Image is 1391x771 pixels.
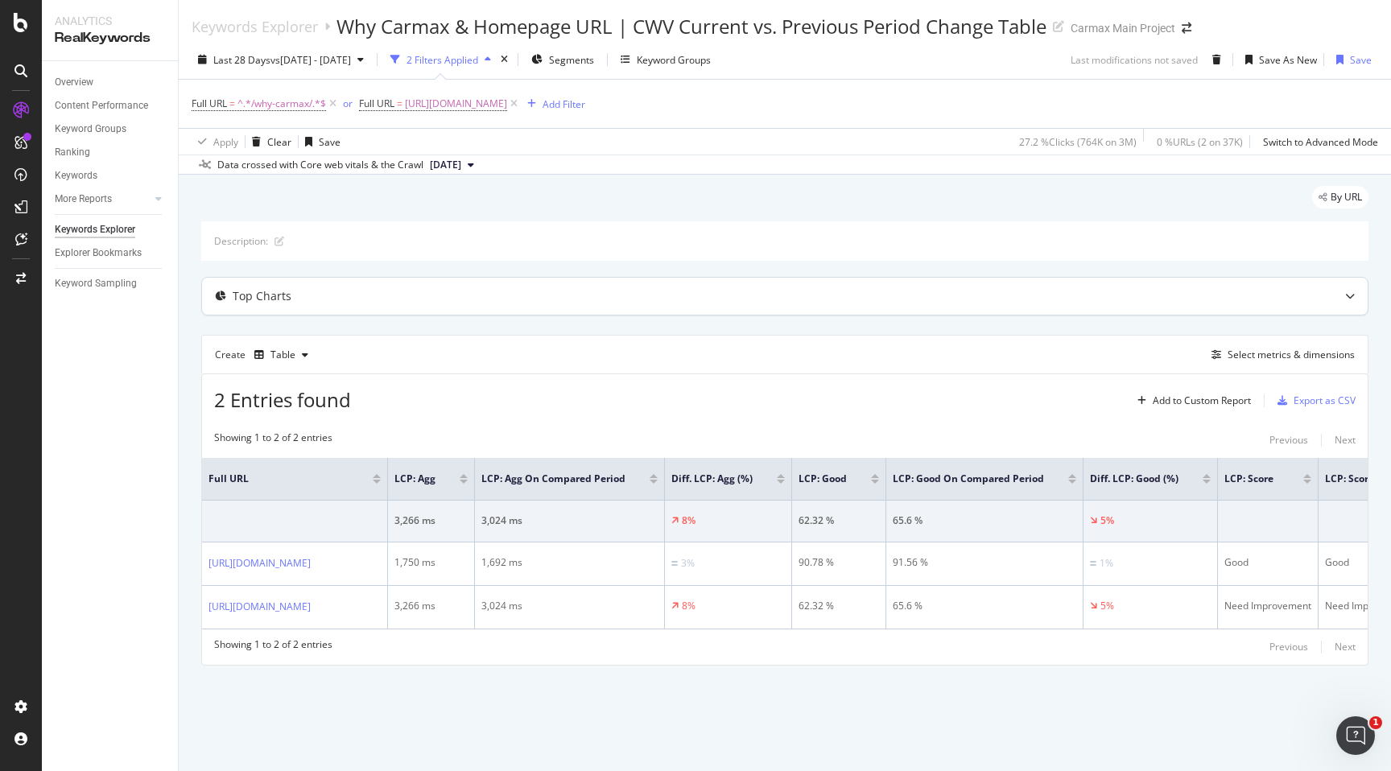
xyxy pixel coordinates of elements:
[246,129,291,155] button: Clear
[525,47,601,72] button: Segments
[1269,431,1308,450] button: Previous
[799,599,879,613] div: 62.32 %
[1335,637,1356,657] button: Next
[55,144,167,161] a: Ranking
[217,158,423,172] div: Data crossed with Core web vitals & the Crawl
[215,342,315,368] div: Create
[1090,561,1096,566] img: Equal
[397,97,402,110] span: =
[1131,388,1251,414] button: Add to Custom Report
[55,74,93,91] div: Overview
[1224,555,1311,570] div: Good
[55,97,167,114] a: Content Performance
[1224,599,1311,613] div: Need Improvement
[343,96,353,111] button: or
[1153,396,1251,406] div: Add to Custom Report
[1335,640,1356,653] div: Next
[799,513,879,528] div: 62.32 %
[1330,47,1372,72] button: Save
[55,74,167,91] a: Overview
[423,155,481,175] button: [DATE]
[248,342,315,368] button: Table
[1157,135,1243,149] div: 0 % URLs ( 2 on 37K )
[55,13,165,29] div: Analytics
[55,121,126,138] div: Keyword Groups
[213,53,270,67] span: Last 28 Days
[192,97,227,110] span: Full URL
[799,472,847,486] span: LCP: Good
[55,191,151,208] a: More Reports
[1350,53,1372,67] div: Save
[1100,599,1114,613] div: 5%
[543,97,585,111] div: Add Filter
[267,135,291,149] div: Clear
[319,135,341,149] div: Save
[55,221,135,238] div: Keywords Explorer
[208,599,311,615] a: [URL][DOMAIN_NAME]
[1269,637,1308,657] button: Previous
[55,144,90,161] div: Ranking
[1071,20,1175,36] div: Carmax Main Project
[1019,135,1137,149] div: 27.2 % Clicks ( 764K on 3M )
[481,599,658,613] div: 3,024 ms
[549,53,594,67] span: Segments
[55,121,167,138] a: Keyword Groups
[384,47,497,72] button: 2 Filters Applied
[237,93,326,115] span: ^.*/why-carmax/.*$
[893,555,1076,570] div: 91.56 %
[192,129,238,155] button: Apply
[1100,513,1114,528] div: 5%
[1269,433,1308,447] div: Previous
[55,29,165,47] div: RealKeywords
[299,129,341,155] button: Save
[55,191,112,208] div: More Reports
[1271,388,1356,414] button: Export as CSV
[55,275,137,292] div: Keyword Sampling
[682,513,695,528] div: 8%
[671,561,678,566] img: Equal
[55,167,167,184] a: Keywords
[336,13,1046,40] div: Why Carmax & Homepage URL | CWV Current vs. Previous Period Change Table
[893,513,1076,528] div: 65.6 %
[481,555,658,570] div: 1,692 ms
[214,234,268,248] div: Description:
[637,53,711,67] div: Keyword Groups
[1224,472,1279,486] span: LCP: Score
[55,245,142,262] div: Explorer Bookmarks
[893,472,1044,486] span: LCP: Good On Compared Period
[1228,348,1355,361] div: Select metrics & dimensions
[233,288,291,304] div: Top Charts
[430,158,461,172] span: 2025 Sep. 21st
[343,97,353,110] div: or
[1071,53,1198,67] div: Last modifications not saved
[394,555,468,570] div: 1,750 ms
[405,93,507,115] span: [URL][DOMAIN_NAME]
[359,97,394,110] span: Full URL
[394,472,435,486] span: LCP: Agg
[1263,135,1378,149] div: Switch to Advanced Mode
[214,637,332,657] div: Showing 1 to 2 of 2 entries
[481,513,658,528] div: 3,024 ms
[214,431,332,450] div: Showing 1 to 2 of 2 entries
[192,18,318,35] a: Keywords Explorer
[1331,192,1362,202] span: By URL
[481,472,625,486] span: LCP: Agg On Compared Period
[1335,433,1356,447] div: Next
[1257,129,1378,155] button: Switch to Advanced Mode
[682,599,695,613] div: 8%
[799,555,879,570] div: 90.78 %
[1335,431,1356,450] button: Next
[55,221,167,238] a: Keywords Explorer
[497,52,511,68] div: times
[671,472,753,486] span: Diff. LCP: Agg (%)
[55,167,97,184] div: Keywords
[521,94,585,113] button: Add Filter
[1090,472,1178,486] span: Diff. LCP: Good (%)
[55,245,167,262] a: Explorer Bookmarks
[1369,716,1382,729] span: 1
[1100,556,1113,571] div: 1%
[214,386,351,413] span: 2 Entries found
[213,135,238,149] div: Apply
[1294,394,1356,407] div: Export as CSV
[407,53,478,67] div: 2 Filters Applied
